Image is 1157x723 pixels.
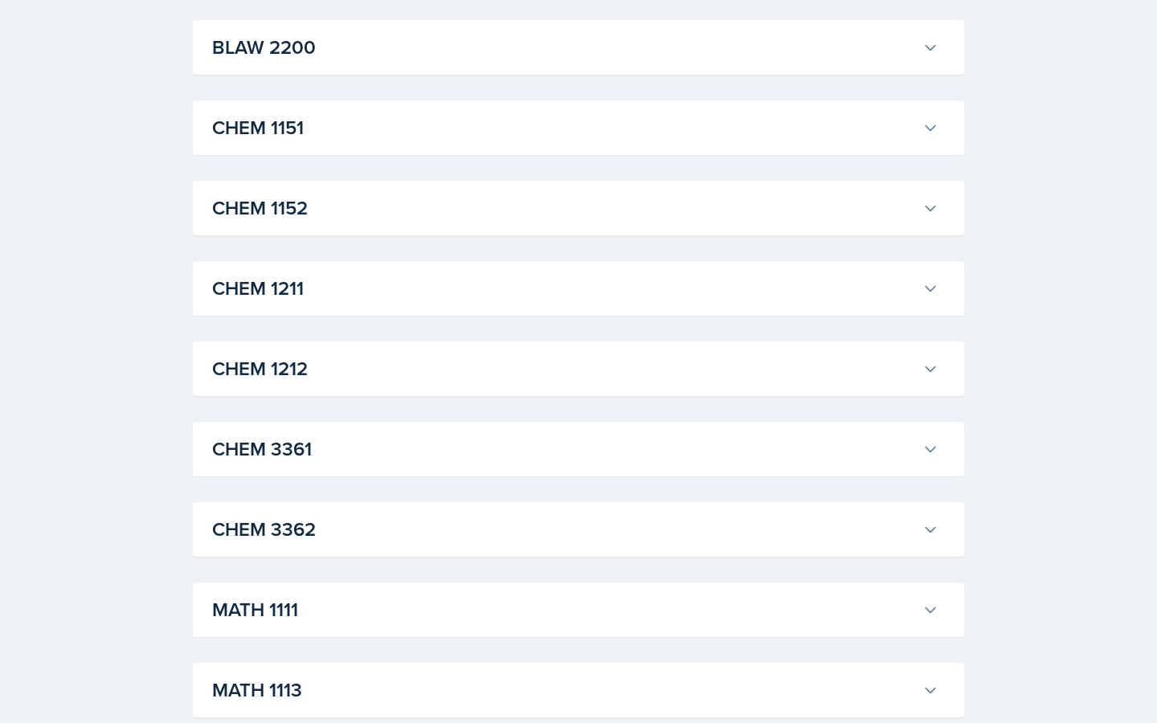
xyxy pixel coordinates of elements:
[209,190,942,226] button: CHEM 1152
[209,431,942,467] button: CHEM 3361
[212,515,916,544] h3: CHEM 3362
[212,595,916,624] h3: MATH 1111
[212,113,916,142] h3: CHEM 1151
[212,435,916,464] h3: CHEM 3361
[212,33,916,62] h3: BLAW 2200
[212,194,916,223] h3: CHEM 1152
[209,592,942,627] button: MATH 1111
[212,676,916,705] h3: MATH 1113
[212,354,916,383] h3: CHEM 1212
[209,512,942,547] button: CHEM 3362
[209,30,942,65] button: BLAW 2200
[209,110,942,145] button: CHEM 1151
[209,271,942,306] button: CHEM 1211
[212,274,916,303] h3: CHEM 1211
[209,672,942,708] button: MATH 1113
[209,351,942,386] button: CHEM 1212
